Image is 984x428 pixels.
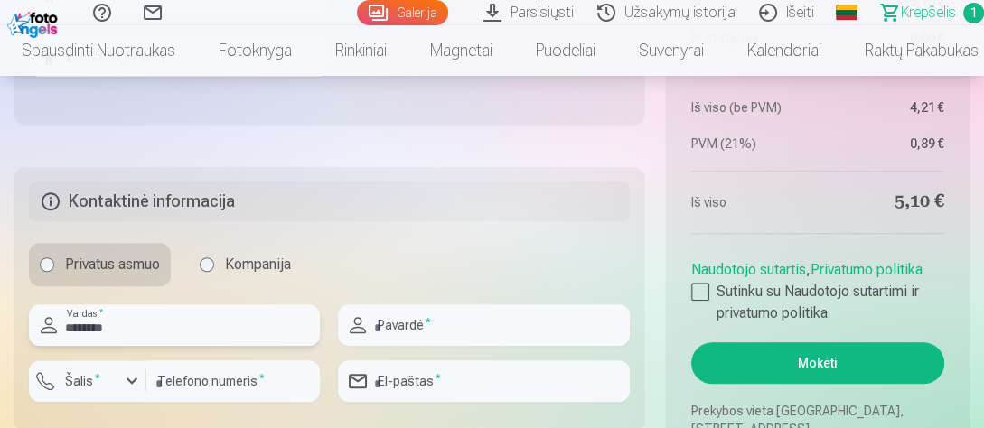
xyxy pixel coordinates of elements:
[691,281,944,324] label: Sutinku su Naudotojo sutartimi ir privatumo politika
[691,252,944,324] div: ,
[189,243,302,286] label: Kompanija
[200,257,214,272] input: Kompanija
[827,190,944,215] dd: 5,10 €
[827,135,944,153] dd: 0,89 €
[29,181,630,221] h5: Kontaktinė informacija
[691,98,809,116] dt: Iš viso (be PVM)
[514,25,617,76] a: Puodeliai
[7,7,62,38] img: /fa2
[314,25,408,76] a: Rinkiniai
[901,2,956,23] span: Krepšelis
[58,372,108,390] label: Šalis
[408,25,514,76] a: Magnetai
[29,360,146,402] button: Šalis*
[40,257,54,272] input: Privatus asmuo
[691,342,944,384] button: Mokėti
[827,98,944,116] dd: 4,21 €
[29,243,171,286] label: Privatus asmuo
[197,25,314,76] a: Fotoknyga
[963,3,984,23] span: 1
[726,25,843,76] a: Kalendoriai
[691,190,809,215] dt: Iš viso
[617,25,726,76] a: Suvenyrai
[691,135,809,153] dt: PVM (21%)
[691,261,806,278] a: Naudotojo sutartis
[811,261,923,278] a: Privatumo politika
